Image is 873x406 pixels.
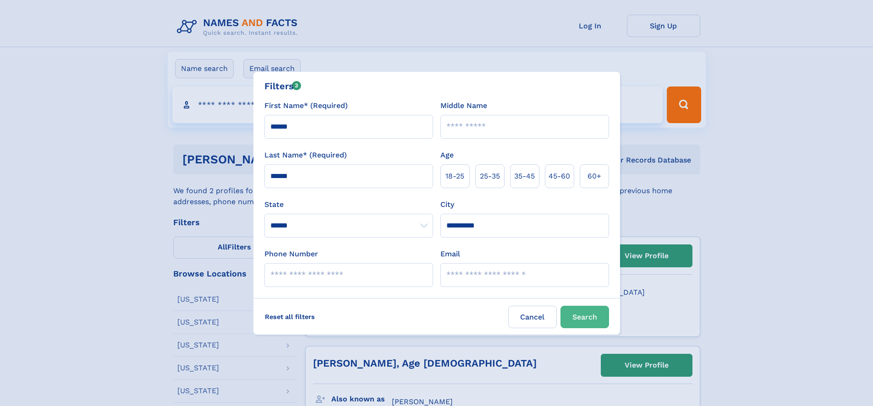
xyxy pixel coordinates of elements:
[440,100,487,111] label: Middle Name
[264,249,318,260] label: Phone Number
[560,306,609,328] button: Search
[264,150,347,161] label: Last Name* (Required)
[480,171,500,182] span: 25‑35
[440,150,454,161] label: Age
[264,100,348,111] label: First Name* (Required)
[440,249,460,260] label: Email
[264,199,433,210] label: State
[259,306,321,328] label: Reset all filters
[508,306,557,328] label: Cancel
[264,79,302,93] div: Filters
[445,171,464,182] span: 18‑25
[587,171,601,182] span: 60+
[440,199,454,210] label: City
[549,171,570,182] span: 45‑60
[514,171,535,182] span: 35‑45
